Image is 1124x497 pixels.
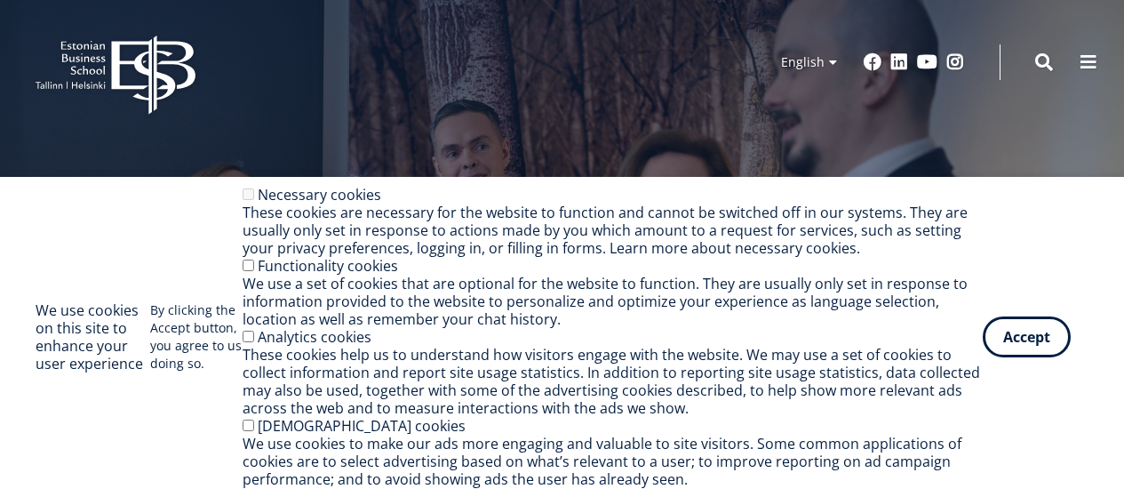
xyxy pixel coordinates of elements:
label: [DEMOGRAPHIC_DATA] cookies [258,416,466,436]
a: Instagram [946,53,964,71]
div: These cookies help us to understand how visitors engage with the website. We may use a set of coo... [243,346,983,417]
h2: We use cookies on this site to enhance your user experience [36,301,150,373]
label: Functionality cookies [258,256,398,276]
p: By clicking the Accept button, you agree to us doing so. [150,301,243,373]
div: We use a set of cookies that are optional for the website to function. They are usually only set ... [243,275,983,328]
a: Youtube [917,53,937,71]
div: We use cookies to make our ads more engaging and valuable to site visitors. Some common applicati... [243,435,983,488]
label: Analytics cookies [258,327,371,347]
a: Facebook [864,53,881,71]
a: Linkedin [890,53,908,71]
label: Necessary cookies [258,185,381,204]
button: Accept [983,317,1071,357]
div: These cookies are necessary for the website to function and cannot be switched off in our systems... [243,204,983,257]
